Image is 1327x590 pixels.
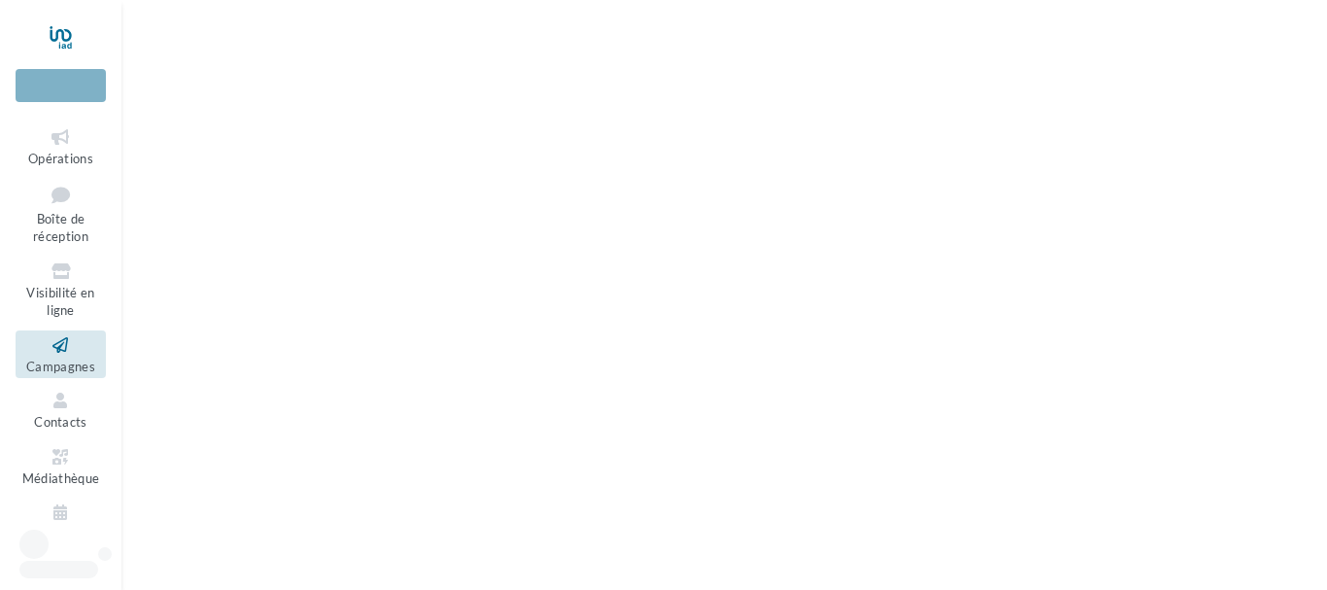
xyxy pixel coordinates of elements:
a: Médiathèque [16,442,106,490]
span: Médiathèque [22,470,100,486]
a: Contacts [16,386,106,434]
a: Opérations [16,122,106,170]
span: Opérations [28,151,93,166]
a: Boîte de réception [16,178,106,249]
a: Calendrier [16,498,106,545]
a: Visibilité en ligne [16,257,106,323]
span: Boîte de réception [33,211,88,245]
a: Campagnes [16,330,106,378]
div: Nouvelle campagne [16,69,106,102]
span: Contacts [34,414,87,430]
span: Campagnes [26,359,95,374]
span: Visibilité en ligne [26,285,94,319]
